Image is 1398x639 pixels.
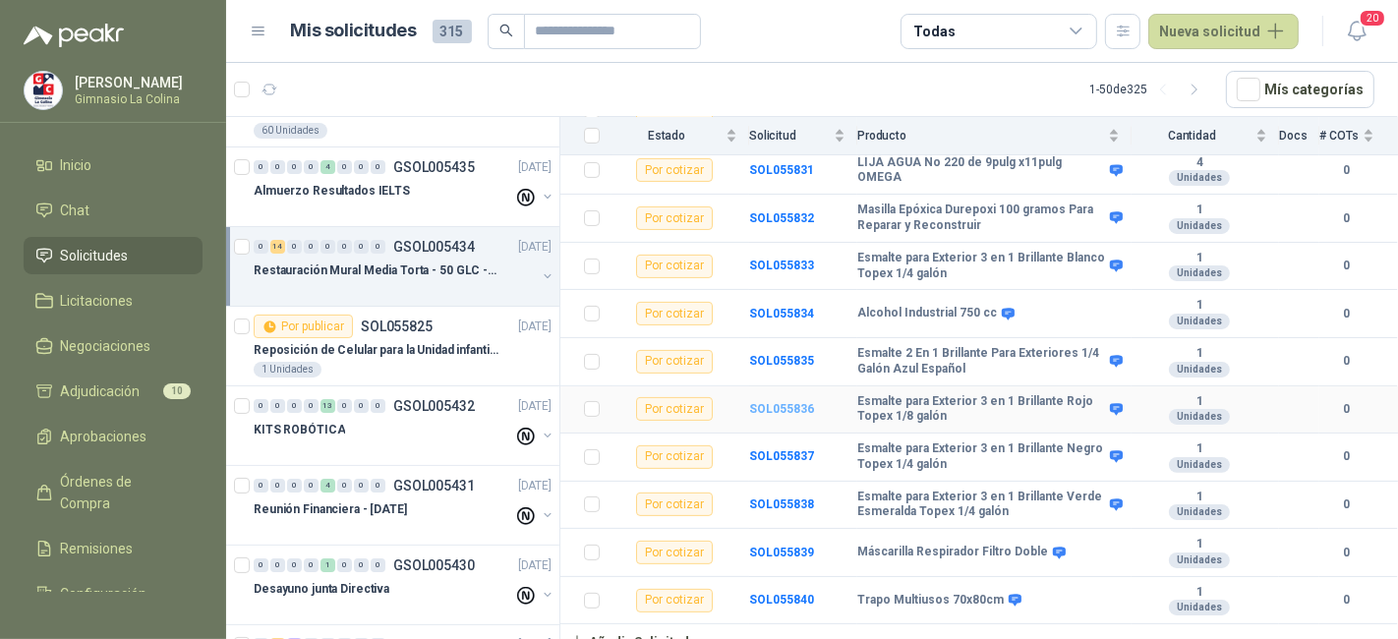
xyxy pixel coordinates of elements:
b: SOL055833 [749,259,814,272]
span: Inicio [61,154,92,176]
div: Por publicar [254,315,353,338]
img: Company Logo [25,72,62,109]
div: 0 [287,160,302,174]
b: Masilla Epóxica Durepoxi 100 gramos Para Reparar y Reconstruir [857,203,1105,233]
p: Reposición de Celular para la Unidad infantil (con forro, y vidrio protector) [254,341,498,360]
div: 0 [254,160,268,174]
div: 0 [354,240,369,254]
p: [DATE] [518,556,552,575]
span: Negociaciones [61,335,151,357]
a: Solicitudes [24,237,203,274]
a: Remisiones [24,530,203,567]
div: 0 [304,558,319,572]
div: 0 [287,399,302,413]
b: LIJA AGUA No 220 de 9pulg x11pulg OMEGA [857,155,1105,186]
a: SOL055837 [749,449,814,463]
p: Almuerzo Resultados IELTS [254,182,410,201]
div: 4 [320,479,335,493]
div: 0 [304,160,319,174]
a: Licitaciones [24,282,203,319]
div: 0 [371,479,385,493]
button: Nueva solicitud [1148,14,1299,49]
div: Por cotizar [636,445,713,469]
div: Todas [913,21,955,42]
th: Docs [1279,117,1319,155]
img: Logo peakr [24,24,124,47]
b: 1 [1132,490,1267,505]
b: 1 [1132,537,1267,552]
div: 0 [254,240,268,254]
div: Por cotizar [636,541,713,564]
div: 0 [304,399,319,413]
b: Esmalte para Exterior 3 en 1 Brillante Verde Esmeralda Topex 1/4 galón [857,490,1105,520]
span: Remisiones [61,538,134,559]
span: 315 [433,20,472,43]
b: Esmalte para Exterior 3 en 1 Brillante Blanco Topex 1/4 galón [857,251,1105,281]
div: 0 [287,558,302,572]
p: Gimnasio La Colina [75,93,198,105]
b: 1 [1132,441,1267,457]
b: 0 [1319,544,1374,562]
div: Unidades [1169,265,1230,281]
div: 1 [320,558,335,572]
p: [DATE] [518,397,552,416]
b: Trapo Multiusos 70x80cm [857,593,1004,609]
div: 0 [371,558,385,572]
th: # COTs [1319,117,1398,155]
div: 0 [254,399,268,413]
a: Adjudicación10 [24,373,203,410]
b: 0 [1319,400,1374,419]
div: 0 [337,399,352,413]
div: Unidades [1169,504,1230,520]
div: 0 [270,160,285,174]
div: 0 [254,558,268,572]
div: 4 [320,160,335,174]
b: 1 [1132,251,1267,266]
a: SOL055839 [749,546,814,559]
p: Restauración Mural Media Torta - 50 GLC - URGENTE [254,261,498,280]
b: SOL055836 [749,402,814,416]
div: 0 [337,240,352,254]
a: 0 14 0 0 0 0 0 0 GSOL005434[DATE] Restauración Mural Media Torta - 50 GLC - URGENTE [254,235,555,298]
div: 0 [320,240,335,254]
b: SOL055840 [749,593,814,607]
a: Inicio [24,146,203,184]
div: Unidades [1169,170,1230,186]
p: KITS ROBÓTICA [254,421,345,439]
p: [DATE] [518,477,552,495]
span: 20 [1359,9,1386,28]
b: 0 [1319,495,1374,514]
a: SOL055831 [749,163,814,177]
span: Producto [857,129,1104,143]
th: Cantidad [1132,117,1279,155]
b: Máscarilla Respirador Filtro Doble [857,545,1048,560]
b: Esmalte para Exterior 3 en 1 Brillante Rojo Topex 1/8 galón [857,394,1105,425]
div: Por cotizar [636,350,713,374]
b: 1 [1132,346,1267,362]
div: 0 [270,558,285,572]
b: Alcohol Industrial 750 cc [857,306,997,321]
div: 0 [371,160,385,174]
div: 0 [270,399,285,413]
div: 14 [270,240,285,254]
span: Órdenes de Compra [61,471,184,514]
b: Esmalte para Exterior 3 en 1 Brillante Negro Topex 1/4 galón [857,441,1105,472]
div: 0 [371,240,385,254]
a: 0 0 0 0 4 0 0 0 GSOL005435[DATE] Almuerzo Resultados IELTS [254,155,555,218]
div: Unidades [1169,600,1230,615]
b: 0 [1319,591,1374,610]
button: Mís categorías [1226,71,1374,108]
div: 0 [354,399,369,413]
p: GSOL005430 [393,558,475,572]
b: Esmalte 2 En 1 Brillante Para Exteriores 1/4 Galón Azul Español [857,346,1105,377]
div: 0 [354,160,369,174]
div: 0 [337,558,352,572]
div: Por cotizar [636,158,713,182]
span: Aprobaciones [61,426,147,447]
div: 60 Unidades [254,123,327,139]
th: Solicitud [749,117,857,155]
b: SOL055835 [749,354,814,368]
div: Por cotizar [636,397,713,421]
p: [DATE] [518,158,552,177]
span: Adjudicación [61,380,141,402]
